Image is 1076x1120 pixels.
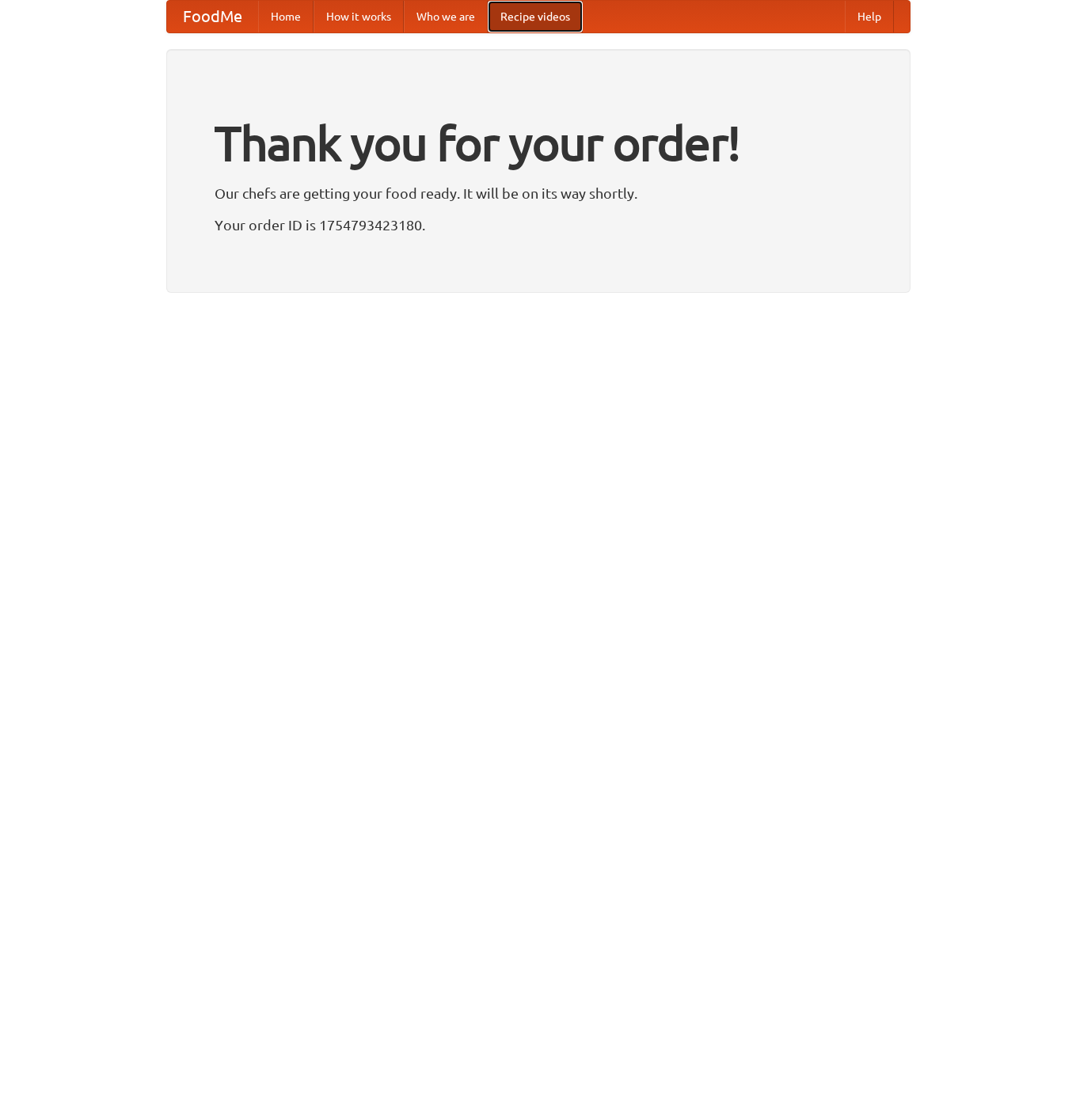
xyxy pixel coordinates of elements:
[314,1,404,32] a: How it works
[488,1,583,32] a: Recipe videos
[258,1,314,32] a: Home
[404,1,488,32] a: Who we are
[845,1,894,32] a: Help
[215,105,862,181] h1: Thank you for your order!
[215,213,862,237] p: Your order ID is 1754793423180.
[167,1,258,32] a: FoodMe
[215,181,862,205] p: Our chefs are getting your food ready. It will be on its way shortly.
